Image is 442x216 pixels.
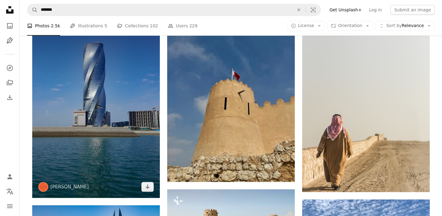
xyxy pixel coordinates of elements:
button: Orientation [327,21,373,31]
span: Sort by [386,23,402,28]
span: License [298,23,314,28]
a: [PERSON_NAME] [51,184,89,190]
span: Orientation [338,23,362,28]
a: Illustrations 5 [70,16,107,36]
a: Collections 102 [117,16,158,36]
button: License [287,21,325,31]
button: Visual search [306,4,321,16]
span: Relevance [386,23,424,29]
button: Menu [4,200,16,212]
a: Collections [4,77,16,89]
a: Users 229 [168,16,197,36]
form: Find visuals sitewide [27,4,321,16]
img: a tall tower with a flag on top of it [167,11,295,182]
img: woman in brown hijab standing on brown sand during daytime [302,0,430,192]
a: Photos [4,20,16,32]
a: Log in [365,5,386,15]
a: a tall tower with a flag on top of it [167,94,295,99]
a: Home — Unsplash [4,4,16,17]
button: Clear [292,4,306,16]
a: Get Unsplash+ [326,5,365,15]
span: 5 [105,22,107,29]
a: blue glass building near body of water during daytime [32,97,160,102]
button: Language [4,185,16,198]
span: 229 [189,22,198,29]
img: blue glass building near body of water during daytime [32,2,160,198]
a: Download [141,182,154,192]
a: Log in / Sign up [4,171,16,183]
img: Go to Sonny Saguil's profile [38,182,48,192]
button: Submit an image [390,5,435,15]
button: Sort byRelevance [375,21,435,31]
a: Illustrations [4,34,16,47]
button: Search Unsplash [27,4,38,16]
a: woman in brown hijab standing on brown sand during daytime [302,93,430,99]
span: 102 [150,22,158,29]
a: Download History [4,91,16,104]
a: Explore [4,62,16,74]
